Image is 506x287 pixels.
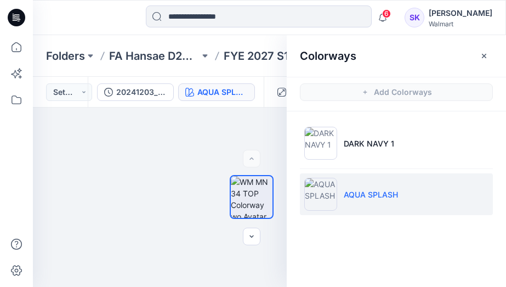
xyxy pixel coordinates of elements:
div: Walmart [429,20,492,28]
button: AQUA SPLASH [178,83,255,101]
img: WM MN 34 TOP Colorway wo Avatar [231,176,272,218]
img: DARK NAVY 1 [304,127,337,160]
a: FYE 2027 S1 FA Hansae D23 MENS KNIT [224,48,314,64]
h2: Colorways [300,49,356,63]
a: Folders [46,48,85,64]
div: SK [405,8,424,27]
p: DARK NAVY 1 [344,138,394,149]
div: AQUA SPLASH [197,86,248,98]
div: 20241203_ LS CREWNECK [116,86,167,98]
p: AQUA SPLASH [344,189,398,200]
div: [PERSON_NAME] [429,7,492,20]
img: AQUA SPLASH [304,178,337,211]
button: 20241203_ LS CREWNECK [97,83,174,101]
span: 6 [382,9,391,18]
a: FA Hansae D23 Mens Knits [109,48,200,64]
